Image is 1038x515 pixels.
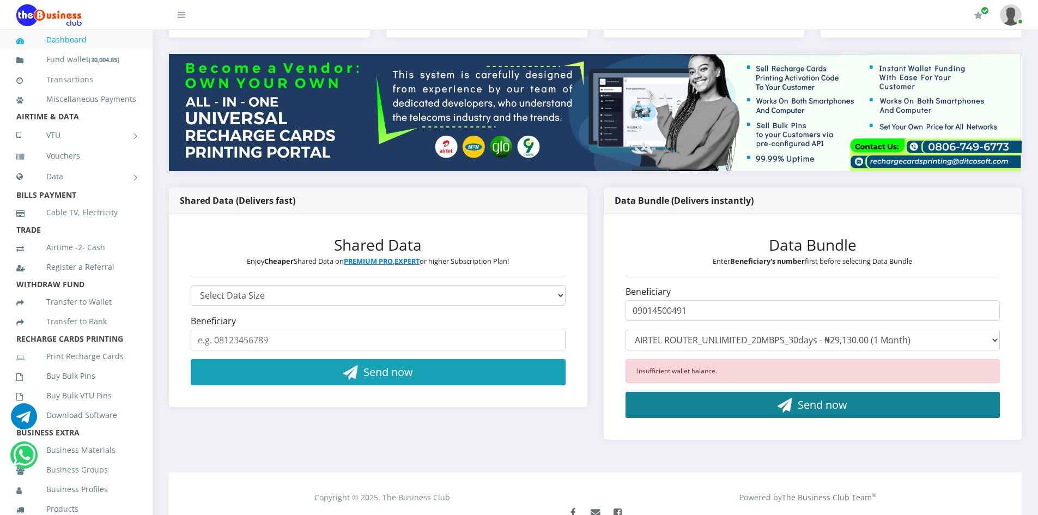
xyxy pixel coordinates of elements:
[264,256,294,266] b: Cheaper
[16,143,136,168] a: Vouchers
[191,359,566,385] button: Send now
[16,47,136,72] a: Fund wallet[30,004.85]
[191,236,566,255] h3: Shared Data
[16,363,136,389] a: Buy Bulk Pins
[191,330,566,350] input: e.g. 08123456789
[974,11,982,20] i: Renew/Upgrade Subscription
[626,392,1000,418] button: Send now
[363,365,413,379] span: Send now
[16,403,136,428] a: Download Software
[596,492,1022,503] div: Powered by
[16,438,136,463] a: Business Materials
[16,4,82,26] img: Logo
[16,255,136,280] a: Register a Referral
[626,236,1000,255] h3: Data Bundle
[344,256,393,266] a: PREMIUM PRO
[16,289,136,314] a: Transfer to Wallet
[16,87,136,112] a: Miscellaneous Payments
[730,256,805,266] b: Beneficiary's number
[16,309,136,334] a: Transfer to Bank
[169,492,596,503] div: Copyright © 2025. The Business Club
[1000,4,1022,26] img: User
[626,300,1000,321] input: e.g. 08123456789 (phone number first)
[180,195,295,207] strong: Shared Data (Delivers fast)
[713,256,912,266] small: Enter first before selecting Data Bundle
[872,491,877,499] sup: ®
[13,450,35,468] a: Chat for support
[798,397,847,412] span: Send now
[11,411,37,429] a: Chat for support
[16,200,136,225] a: Cable TV, Electricity
[782,492,877,502] a: The Business Club Team®
[89,56,119,64] small: [ ]
[16,457,136,482] a: Business Groups
[91,56,117,64] b: 30,004.85
[626,285,671,298] label: Beneficiary
[615,195,754,207] strong: Data Bundle (Delivers instantly)
[16,477,136,502] a: Business Profiles
[247,256,509,266] small: Enjoy Shared Data on , or higher Subscription Plan!
[16,122,136,149] a: VTU
[191,314,236,328] label: Beneficiary
[16,383,136,408] a: Buy Bulk VTU Pins
[981,7,989,15] span: Renew/Upgrade Subscription
[16,235,136,260] a: Airtime -2- Cash
[394,256,420,266] a: EXPERT
[16,163,136,190] a: Data
[16,344,136,369] a: Print Recharge Cards
[16,27,136,52] a: Dashboard
[16,67,136,92] a: Transactions
[169,54,1022,171] img: multitenant_rcp.png
[626,359,1000,383] div: Insufficient wallet balance.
